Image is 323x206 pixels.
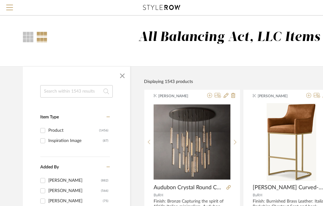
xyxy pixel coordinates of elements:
[48,176,101,185] div: [PERSON_NAME]
[103,136,108,146] div: (87)
[116,70,129,82] button: Close
[158,193,163,197] span: RH
[48,196,103,206] div: [PERSON_NAME]
[40,85,113,98] input: Search within 1543 results
[154,104,230,180] img: Audubon Crystal Round Chandelier 56"
[154,184,224,191] span: Audubon Crystal Round Chandelier 56"
[48,126,99,135] div: Product
[253,184,323,191] span: [PERSON_NAME] Curved-Back Track Arm Leather Counter Stool
[101,186,108,196] div: (566)
[103,196,108,206] div: (75)
[99,126,108,135] div: (1456)
[48,186,101,196] div: [PERSON_NAME]
[154,193,158,197] span: By
[40,165,59,169] span: Added By
[40,115,59,119] span: Item Type
[138,30,320,45] div: All Balancing Act, LLC Items
[267,103,316,181] img: Emery Curved-Back Track Arm Leather Counter Stool
[258,93,297,99] span: [PERSON_NAME]
[101,176,108,185] div: (882)
[48,136,103,146] div: Inspiration Image
[158,93,197,99] span: [PERSON_NAME]
[253,193,257,197] span: By
[257,193,262,197] span: RH
[144,78,193,85] div: Displaying 1543 products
